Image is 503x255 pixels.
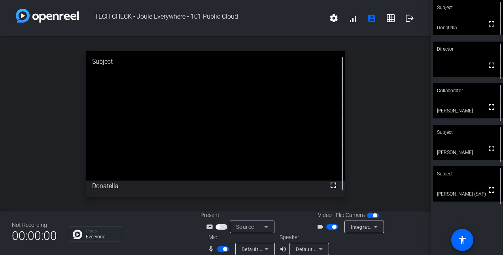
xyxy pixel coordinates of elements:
div: Subject [86,51,345,72]
div: Present [200,211,280,219]
mat-icon: grid_on [386,13,395,23]
mat-icon: fullscreen [487,144,496,153]
span: Flip Camera [336,211,365,219]
span: Default - Speakers (Realtek(R) Audio) [296,246,381,252]
mat-icon: fullscreen [487,102,496,112]
mat-icon: fullscreen [487,185,496,195]
p: Group [86,229,118,233]
p: Everyone [86,234,118,239]
div: Collaborator [433,83,503,98]
mat-icon: fullscreen [329,181,338,190]
img: Chat Icon [73,230,82,239]
span: Video [318,211,332,219]
span: Default - Microphone Array (Intel® Smart Sound Technology for Digital Microphones) [242,246,438,252]
span: Source [236,224,254,230]
mat-icon: logout [405,13,414,23]
button: signal_cellular_alt [343,9,362,28]
div: Mic [200,233,280,242]
div: Speaker [280,233,327,242]
span: TECH CHECK - Joule Everywhere - 101 Public Cloud [79,9,324,28]
div: Director [433,42,503,57]
div: Subject [433,125,503,140]
span: Integrated Camera (04f2:b6ea) [351,224,423,230]
mat-icon: settings [329,13,338,23]
mat-icon: volume_up [280,244,289,254]
mat-icon: videocam_outline [317,222,326,232]
mat-icon: fullscreen [487,19,496,29]
div: Not Recording [12,221,57,229]
span: 00:00:00 [12,226,57,245]
mat-icon: accessibility [458,235,467,245]
mat-icon: screen_share_outline [206,222,216,232]
mat-icon: mic_none [208,244,217,254]
mat-icon: account_box [367,13,376,23]
mat-icon: fullscreen [487,61,496,70]
img: white-gradient.svg [16,9,79,23]
div: Subject [433,166,503,181]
